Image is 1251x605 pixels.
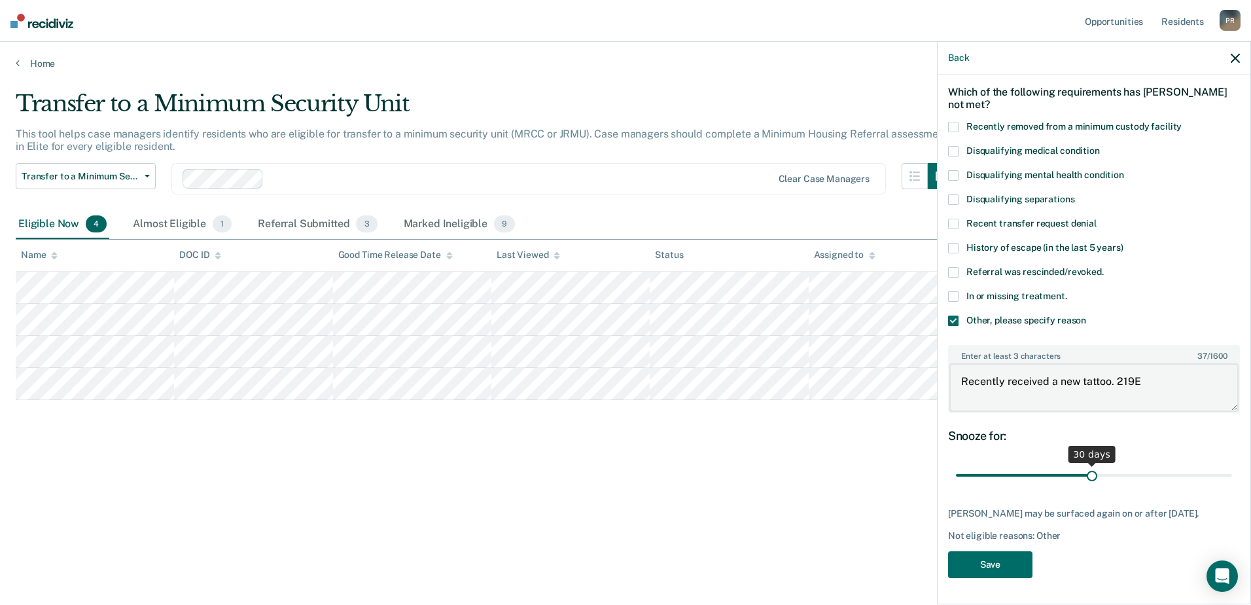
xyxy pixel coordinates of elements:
span: 1 [213,215,232,232]
img: Recidiviz [10,14,73,28]
span: 4 [86,215,107,232]
button: Back [948,52,969,64]
div: Referral Submitted [255,210,379,239]
p: This tool helps case managers identify residents who are eligible for transfer to a minimum secur... [16,128,948,153]
div: 30 days [1068,446,1116,463]
div: Almost Eligible [130,210,234,239]
div: Not eligible reasons: Other [948,530,1240,541]
div: P R [1220,10,1241,31]
span: 37 [1197,352,1207,361]
span: In or missing treatment. [966,291,1067,301]
span: Disqualifying medical condition [966,145,1100,156]
div: Name [21,249,58,261]
span: Recent transfer request denial [966,218,1097,229]
span: 9 [494,215,515,232]
span: Disqualifying separations [966,194,1075,204]
span: Disqualifying mental health condition [966,170,1124,180]
div: Which of the following requirements has [PERSON_NAME] not met? [948,75,1240,121]
div: [PERSON_NAME] may be surfaced again on or after [DATE]. [948,508,1240,519]
div: Clear case managers [779,174,870,185]
span: 3 [356,215,377,232]
div: Assigned to [814,249,875,261]
span: History of escape (in the last 5 years) [966,242,1123,253]
div: DOC ID [179,249,221,261]
div: Eligible Now [16,210,109,239]
div: Good Time Release Date [338,249,453,261]
span: Transfer to a Minimum Security Unit [22,171,139,182]
div: Snooze for: [948,429,1240,443]
div: Last Viewed [497,249,560,261]
button: Save [948,551,1032,578]
a: Home [16,58,1235,69]
span: Recently removed from a minimum custody facility [966,121,1182,132]
span: Referral was rescinded/revoked. [966,266,1104,277]
div: Transfer to a Minimum Security Unit [16,90,954,128]
span: / 1600 [1197,352,1227,361]
textarea: Recently received a new tattoo. 219E [949,363,1239,412]
div: Marked Ineligible [401,210,518,239]
div: Open Intercom Messenger [1207,560,1238,592]
span: Other, please specify reason [966,315,1086,325]
div: Status [655,249,683,261]
label: Enter at least 3 characters [949,346,1239,361]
